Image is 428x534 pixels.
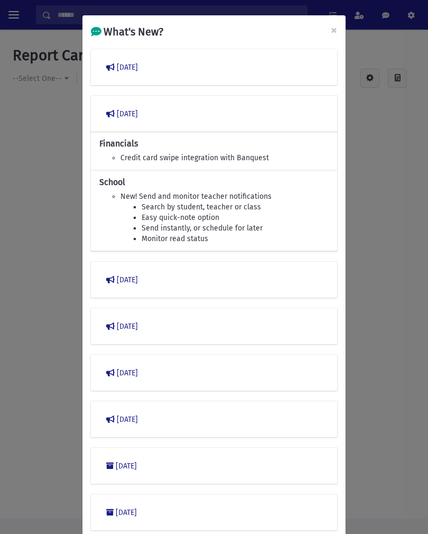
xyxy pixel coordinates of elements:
[99,104,329,123] button: [DATE]
[120,153,329,163] li: Credit card swipe integration with Banquest
[142,213,329,223] li: Easy quick-note option
[322,15,346,45] button: Close
[142,234,329,244] li: Monitor read status
[99,410,329,429] button: [DATE]
[99,58,329,77] button: [DATE]
[99,503,329,522] button: [DATE]
[331,23,337,38] span: ×
[99,317,329,336] button: [DATE]
[99,456,329,475] button: [DATE]
[142,223,329,234] li: Send instantly, or schedule for later
[99,177,329,187] h6: School
[99,363,329,382] button: [DATE]
[99,270,329,289] button: [DATE]
[142,202,329,213] li: Search by student, teacher or class
[99,139,329,149] h6: Financials
[120,191,329,202] li: New! Send and monitor teacher notifications
[91,24,163,40] h5: What's New?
